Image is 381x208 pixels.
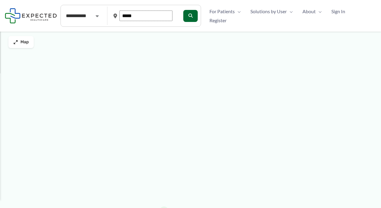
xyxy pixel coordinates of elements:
span: About [302,7,316,16]
a: Register [205,16,231,25]
span: Menu Toggle [316,7,322,16]
img: Maximize [13,40,18,44]
span: Menu Toggle [235,7,241,16]
span: For Patients [209,7,235,16]
img: Expected Healthcare Logo - side, dark font, small [5,8,57,23]
a: Solutions by UserMenu Toggle [246,7,298,16]
a: AboutMenu Toggle [298,7,327,16]
span: Map [20,40,29,45]
a: Sign In [327,7,350,16]
span: Register [209,16,227,25]
span: Solutions by User [250,7,287,16]
span: Menu Toggle [287,7,293,16]
span: Sign In [331,7,345,16]
button: Map [8,36,34,48]
a: For PatientsMenu Toggle [205,7,246,16]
